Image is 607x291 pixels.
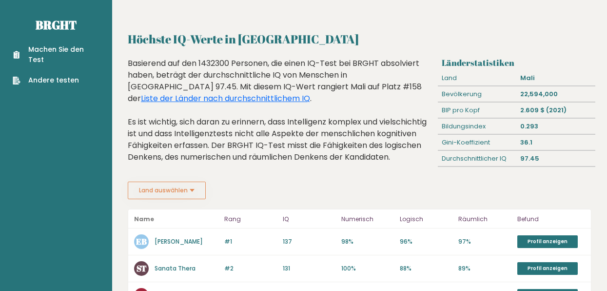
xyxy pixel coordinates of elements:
[400,213,452,225] p: Logisch
[137,263,147,274] text: ST
[134,215,154,223] b: Name
[128,182,206,199] button: Land auswählen
[36,17,77,33] a: Brght
[438,86,516,102] div: Bevölkerung
[28,75,79,85] font: Andere testen
[517,235,578,248] a: Profil anzeigen
[458,237,511,246] p: 97%
[517,151,595,166] div: 97.45
[155,237,203,246] a: [PERSON_NAME]
[224,237,277,246] p: #1
[341,237,394,246] p: 98%
[13,44,99,65] a: Machen Sie den Test
[400,237,452,246] p: 96%
[283,237,335,246] p: 137
[438,103,516,118] div: BIP pro Kopf
[458,213,511,225] p: Räumlich
[438,135,516,150] div: Gini-Koeffizient
[224,213,277,225] p: Rang
[28,44,99,65] font: Machen Sie den Test
[283,213,335,225] p: IQ
[136,236,147,247] text: EB
[438,119,516,134] div: Bildungsindex
[128,30,591,48] h2: Höchste IQ-Werte in [GEOGRAPHIC_DATA]
[517,103,595,118] div: 2.609 $ (2021)
[128,58,434,178] div: Basierend auf den 1432300 Personen, die einen IQ-Test bei BRGHT absolviert haben, beträgt der dur...
[400,264,452,273] p: 88%
[141,93,310,104] a: Liste der Länder nach durchschnittlichem IQ
[224,264,277,273] p: #2
[438,70,516,86] div: Land
[341,264,394,273] p: 100%
[517,213,585,225] p: Befund
[155,264,196,272] a: Sanata Thera
[13,75,99,85] a: Andere testen
[517,262,578,275] a: Profil anzeigen
[458,264,511,273] p: 89%
[517,70,595,86] div: Mali
[283,264,335,273] p: 131
[517,135,595,150] div: 36.1
[438,151,516,166] div: Durchschnittlicher IQ
[517,86,595,102] div: 22,594,000
[442,58,591,68] h3: Länderstatistiken
[517,119,595,134] div: 0.293
[341,213,394,225] p: Numerisch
